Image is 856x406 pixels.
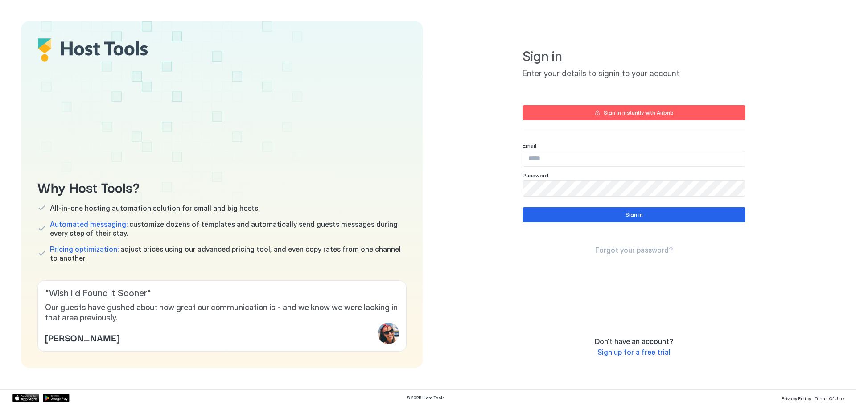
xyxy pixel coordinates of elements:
[597,348,671,357] a: Sign up for a free trial
[43,394,70,402] a: Google Play Store
[9,376,30,397] iframe: Intercom live chat
[45,303,399,323] span: Our guests have gushed about how great our communication is - and we know we were lacking in that...
[782,396,811,401] span: Privacy Policy
[523,142,536,149] span: Email
[523,172,548,179] span: Password
[37,176,407,197] span: Why Host Tools?
[406,395,445,401] span: © 2025 Host Tools
[523,207,745,222] button: Sign in
[45,288,399,299] span: " Wish I'd Found It Sooner "
[523,48,745,65] span: Sign in
[595,246,673,255] a: Forgot your password?
[50,220,128,229] span: Automated messaging:
[523,151,745,166] input: Input Field
[45,331,119,344] span: [PERSON_NAME]
[50,204,259,213] span: All-in-one hosting automation solution for small and big hosts.
[378,323,399,344] div: profile
[604,109,674,117] div: Sign in instantly with Airbnb
[523,69,745,79] span: Enter your details to signin to your account
[595,337,673,346] span: Don't have an account?
[50,245,407,262] span: adjust prices using our advanced pricing tool, and even copy rates from one channel to another.
[50,245,119,254] span: Pricing optimization:
[50,220,407,238] span: customize dozens of templates and automatically send guests messages during every step of their s...
[626,211,643,219] div: Sign in
[523,181,745,196] input: Input Field
[815,396,844,401] span: Terms Of Use
[782,393,811,402] a: Privacy Policy
[523,105,745,120] button: Sign in instantly with Airbnb
[12,394,39,402] a: App Store
[815,393,844,402] a: Terms Of Use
